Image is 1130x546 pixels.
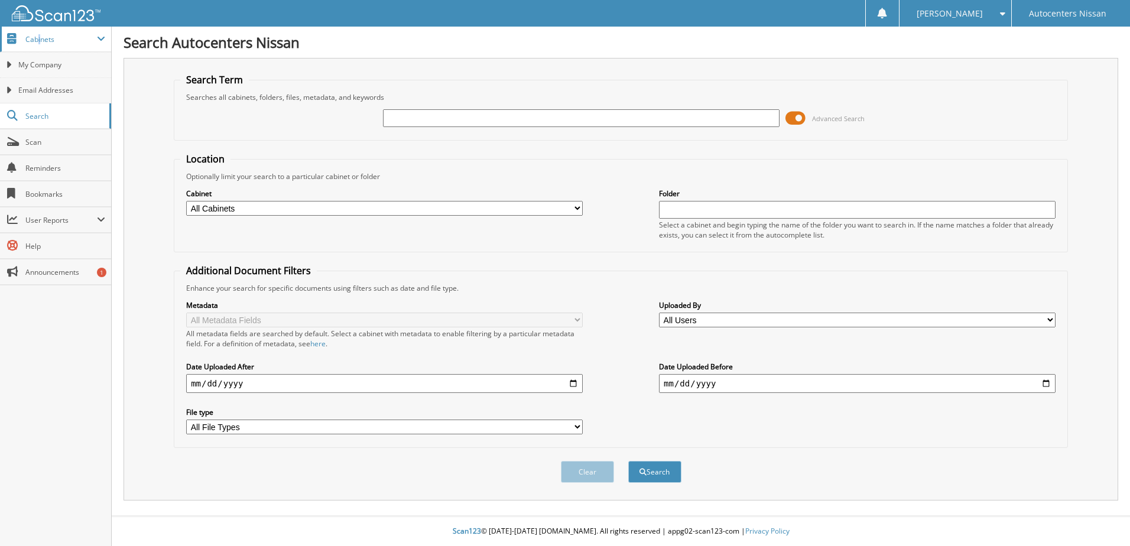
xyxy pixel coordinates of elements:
input: end [659,374,1056,393]
label: Uploaded By [659,300,1056,310]
legend: Additional Document Filters [180,264,317,277]
label: Metadata [186,300,583,310]
span: Bookmarks [25,189,105,199]
button: Clear [561,461,614,483]
div: All metadata fields are searched by default. Select a cabinet with metadata to enable filtering b... [186,329,583,349]
img: scan123-logo-white.svg [12,5,100,21]
span: Autocenters Nissan [1029,10,1106,17]
label: Date Uploaded After [186,362,583,372]
span: Email Addresses [18,85,105,96]
span: Announcements [25,267,105,277]
div: Enhance your search for specific documents using filters such as date and file type. [180,283,1061,293]
span: [PERSON_NAME] [917,10,983,17]
span: Scan [25,137,105,147]
span: Advanced Search [812,114,865,123]
span: Reminders [25,163,105,173]
input: start [186,374,583,393]
legend: Location [180,152,230,165]
span: Cabinets [25,34,97,44]
label: Cabinet [186,188,583,199]
a: here [310,339,326,349]
div: 1 [97,268,106,277]
legend: Search Term [180,73,249,86]
h1: Search Autocenters Nissan [124,32,1118,52]
span: Scan123 [453,526,481,536]
span: Help [25,241,105,251]
button: Search [628,461,681,483]
span: My Company [18,60,105,70]
label: Folder [659,188,1056,199]
label: File type [186,407,583,417]
div: Select a cabinet and begin typing the name of the folder you want to search in. If the name match... [659,220,1056,240]
div: Optionally limit your search to a particular cabinet or folder [180,171,1061,181]
span: Search [25,111,103,121]
a: Privacy Policy [745,526,790,536]
label: Date Uploaded Before [659,362,1056,372]
span: User Reports [25,215,97,225]
div: Searches all cabinets, folders, files, metadata, and keywords [180,92,1061,102]
div: © [DATE]-[DATE] [DOMAIN_NAME]. All rights reserved | appg02-scan123-com | [112,517,1130,546]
